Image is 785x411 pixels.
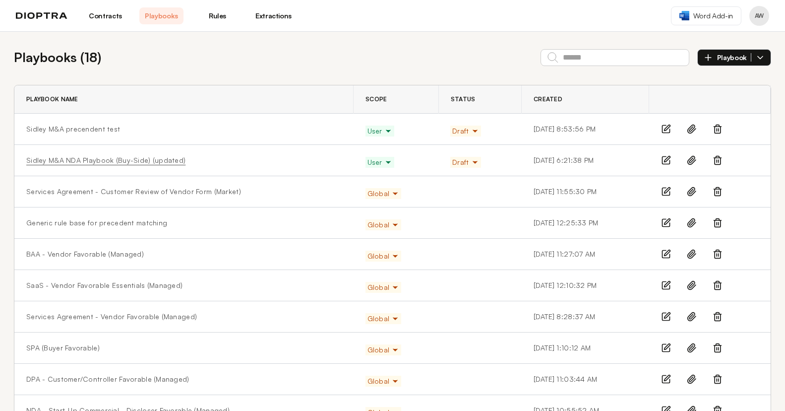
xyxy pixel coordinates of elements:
td: [DATE] 11:03:44 AM [522,364,649,395]
span: Global [367,282,400,292]
a: Sidley M&A NDA Playbook (Buy-Side) (updated) [26,155,185,165]
a: Services Agreement - Vendor Favorable (Managed) [26,312,197,322]
a: Generic rule base for precedent matching [26,218,167,228]
button: Global [365,344,402,355]
button: Global [365,313,402,324]
span: User [367,157,392,167]
td: [DATE] 8:28:37 AM [522,301,649,333]
td: [DATE] 6:21:38 PM [522,145,649,176]
span: Word Add-in [693,11,733,21]
td: [DATE] 1:10:12 AM [522,333,649,364]
a: Rules [195,7,240,24]
button: User [365,126,394,137]
td: [DATE] 11:55:30 PM [522,176,649,207]
td: [DATE] 12:25:33 PM [522,207,649,239]
span: Global [367,189,400,199]
span: Draft [452,126,479,136]
button: Global [365,282,402,293]
span: Global [367,345,400,355]
button: Global [365,251,402,262]
span: Playbook Name [26,95,78,103]
img: word [679,11,689,20]
span: Global [367,314,400,324]
button: Playbook [697,49,771,66]
span: Playbook [717,53,751,62]
button: Draft [450,126,481,137]
button: Global [365,219,402,230]
a: Contracts [83,7,127,24]
img: logo [16,12,67,19]
span: Status [451,95,476,103]
a: Extractions [251,7,296,24]
a: Playbooks [139,7,183,24]
button: User [365,157,394,168]
td: [DATE] 12:10:32 PM [522,270,649,301]
a: SPA (Buyer Favorable) [26,343,100,353]
a: Word Add-in [671,6,741,25]
td: [DATE] 8:53:56 PM [522,114,649,145]
span: Global [367,251,400,261]
span: Global [367,220,400,230]
td: [DATE] 11:27:07 AM [522,239,649,270]
span: Created [534,95,562,103]
span: Global [367,376,400,386]
span: User [367,126,392,136]
button: Global [365,188,402,199]
a: SaaS - Vendor Favorable Essentials (Managed) [26,280,182,290]
a: Services Agreement - Customer Review of Vendor Form (Market) [26,187,241,197]
button: Profile menu [749,6,769,26]
button: Global [365,376,402,387]
a: DPA - Customer/Controller Favorable (Managed) [26,374,189,384]
a: Sidley M&A precendent test [26,124,120,134]
button: Draft [450,157,481,168]
span: Draft [452,157,479,167]
span: Scope [365,95,387,103]
h2: Playbooks ( 18 ) [14,48,101,67]
a: BAA - Vendor Favorable (Managed) [26,249,144,259]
